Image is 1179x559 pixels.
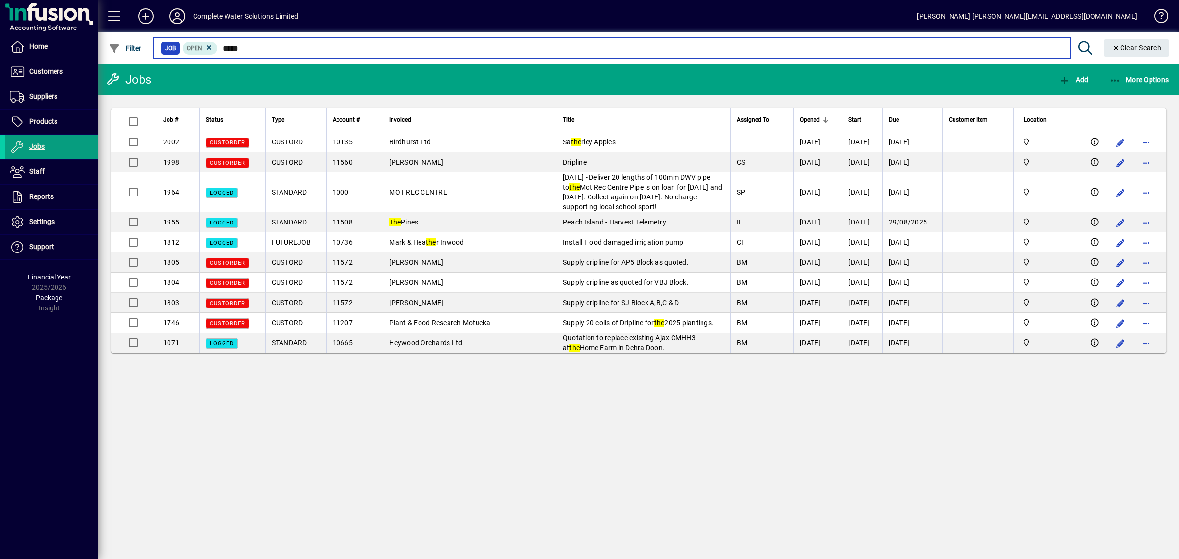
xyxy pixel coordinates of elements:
[210,190,234,196] span: LOGGED
[163,319,179,327] span: 1746
[1113,255,1128,271] button: Edit
[272,218,307,226] span: STANDARD
[5,235,98,259] a: Support
[28,273,71,281] span: Financial Year
[737,188,746,196] span: SP
[389,218,401,226] em: The
[737,339,748,347] span: BM
[272,158,303,166] span: CUSTORD
[333,158,353,166] span: 11560
[882,232,942,252] td: [DATE]
[389,258,443,266] span: [PERSON_NAME]
[1138,255,1154,271] button: More options
[793,152,842,172] td: [DATE]
[882,273,942,293] td: [DATE]
[882,313,942,333] td: [DATE]
[1107,71,1172,88] button: More Options
[842,172,882,212] td: [DATE]
[1113,335,1128,351] button: Edit
[333,339,353,347] span: 10665
[1138,155,1154,170] button: More options
[426,238,436,246] em: the
[737,258,748,266] span: BM
[1138,185,1154,200] button: More options
[1138,275,1154,291] button: More options
[389,188,447,196] span: MOT REC CENTRE
[29,42,48,50] span: Home
[1138,235,1154,251] button: More options
[1020,337,1060,348] span: Motueka
[882,152,942,172] td: [DATE]
[163,114,178,125] span: Job #
[569,344,580,352] em: the
[36,294,62,302] span: Package
[5,34,98,59] a: Home
[29,142,45,150] span: Jobs
[1109,76,1169,84] span: More Options
[210,320,245,327] span: CUSTORDER
[187,45,202,52] span: Open
[272,279,303,286] span: CUSTORD
[333,279,353,286] span: 11572
[1138,315,1154,331] button: More options
[654,319,665,327] em: the
[793,132,842,152] td: [DATE]
[163,218,179,226] span: 1955
[272,339,307,347] span: STANDARD
[389,218,418,226] span: Pines
[917,8,1137,24] div: [PERSON_NAME] [PERSON_NAME][EMAIL_ADDRESS][DOMAIN_NAME]
[563,218,666,226] span: Peach Island - Harvest Telemetry
[563,114,574,125] span: Title
[5,84,98,109] a: Suppliers
[333,258,353,266] span: 11572
[949,114,988,125] span: Customer Item
[882,172,942,212] td: [DATE]
[1056,71,1091,88] button: Add
[793,313,842,333] td: [DATE]
[842,212,882,232] td: [DATE]
[183,42,218,55] mat-chip: Open Status: Open
[29,243,54,251] span: Support
[272,238,311,246] span: FUTUREJOB
[882,252,942,273] td: [DATE]
[882,333,942,353] td: [DATE]
[882,212,942,232] td: 29/08/2025
[389,114,411,125] span: Invoiced
[163,339,179,347] span: 1071
[793,232,842,252] td: [DATE]
[800,114,836,125] div: Opened
[163,299,179,307] span: 1803
[842,252,882,273] td: [DATE]
[793,172,842,212] td: [DATE]
[1104,39,1170,57] button: Clear
[206,114,223,125] span: Status
[109,44,141,52] span: Filter
[563,138,616,146] span: Sa rley Apples
[563,334,696,352] span: Quotation to replace existing Ajax CMHH3 at Home Farm in Dehra Doon.
[210,280,245,286] span: CUSTORDER
[163,279,179,286] span: 1804
[1147,2,1167,34] a: Knowledge Base
[1024,114,1047,125] span: Location
[389,339,462,347] span: Heywood Orchards Ltd
[737,319,748,327] span: BM
[193,8,299,24] div: Complete Water Solutions Limited
[737,279,748,286] span: BM
[210,240,234,246] span: LOGGED
[842,333,882,353] td: [DATE]
[333,188,349,196] span: 1000
[563,258,689,266] span: Supply dripline for AP5 Block as quoted.
[1059,76,1088,84] span: Add
[29,117,57,125] span: Products
[389,238,464,246] span: Mark & Hea r Inwood
[793,212,842,232] td: [DATE]
[106,72,151,87] div: Jobs
[29,193,54,200] span: Reports
[793,273,842,293] td: [DATE]
[333,114,360,125] span: Account #
[1113,315,1128,331] button: Edit
[1113,155,1128,170] button: Edit
[737,158,746,166] span: CS
[163,238,179,246] span: 1812
[272,114,284,125] span: Type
